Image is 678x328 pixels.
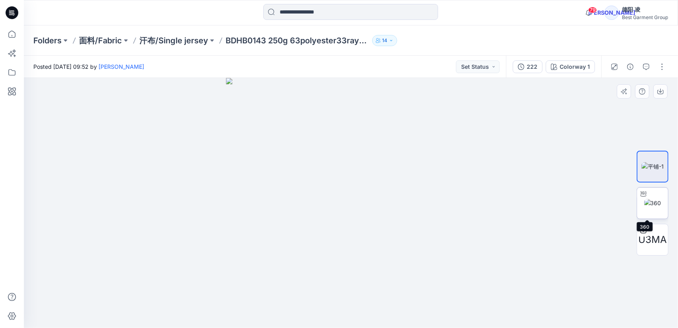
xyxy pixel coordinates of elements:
div: Best Garment Group [622,14,668,20]
span: Posted [DATE] 09:52 by [33,62,144,71]
button: Colorway 1 [546,60,595,73]
button: 14 [372,35,397,46]
a: 面料/Fabric [79,35,122,46]
img: eyJhbGciOiJIUzI1NiIsImtpZCI6IjAiLCJzbHQiOiJzZXMiLCJ0eXAiOiJKV1QifQ.eyJkYXRhIjp7InR5cGUiOiJzdG9yYW... [226,78,476,328]
span: U3MA [638,233,667,247]
p: 14 [382,36,387,45]
p: BDHB0143 250g 63polyester33rayon4spandex [226,35,369,46]
div: 222 [527,62,537,71]
a: Folders [33,35,62,46]
a: [PERSON_NAME] [99,63,144,70]
span: 79 [588,7,597,13]
div: Colorway 1 [560,62,590,71]
button: 222 [513,60,543,73]
div: 德阳 凌 [622,5,668,14]
button: Details [624,60,637,73]
img: 平铺-1 [641,162,664,171]
a: 汗布/Single jersey [139,35,208,46]
img: 360 [644,199,661,207]
div: [PERSON_NAME] [605,6,619,20]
